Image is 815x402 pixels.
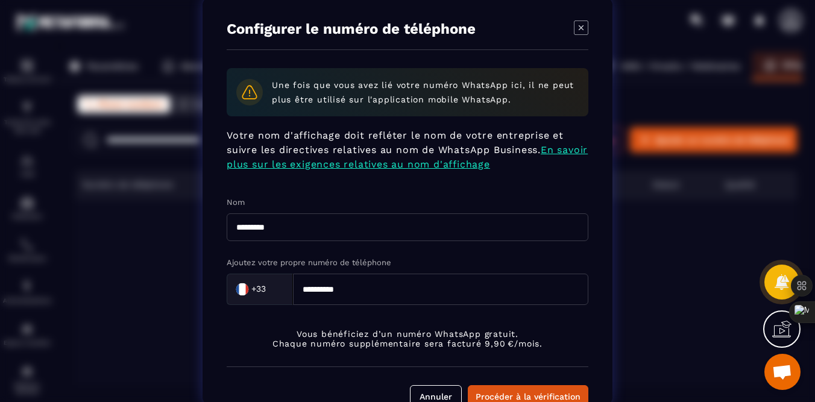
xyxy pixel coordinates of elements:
[227,257,391,266] label: Ajoutez votre propre numéro de téléphone
[49,70,58,80] img: tab_domain_overview_orange.svg
[62,71,93,79] div: Domaine
[227,143,588,169] a: En savoir plus sur les exigences relatives au nom d'affichage
[251,283,266,295] span: +33
[476,390,581,402] div: Procéder à la vérification
[272,77,579,106] p: Une fois que vous avez lié votre numéro WhatsApp ici, il ne peut plus être utilisé sur l'applicat...
[227,20,476,37] h4: Configurer le numéro de téléphone
[227,273,293,304] div: Search for option
[150,71,184,79] div: Mots-clés
[137,70,146,80] img: tab_keywords_by_traffic_grey.svg
[764,354,801,390] a: Ouvrir le chat
[227,197,245,206] label: Nom
[227,328,588,348] p: Vous bénéficiez d’un numéro WhatsApp gratuit. Chaque numéro supplémentaire sera facturé 9,90 €/mois.
[19,19,29,29] img: logo_orange.svg
[31,31,136,41] div: Domaine: [DOMAIN_NAME]
[227,128,588,171] p: Votre nom d'affichage doit refléter le nom de votre entreprise et suivre les directives relatives...
[230,277,254,301] img: Country Flag
[19,31,29,41] img: website_grey.svg
[34,19,59,29] div: v 4.0.25
[268,280,280,298] input: Search for option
